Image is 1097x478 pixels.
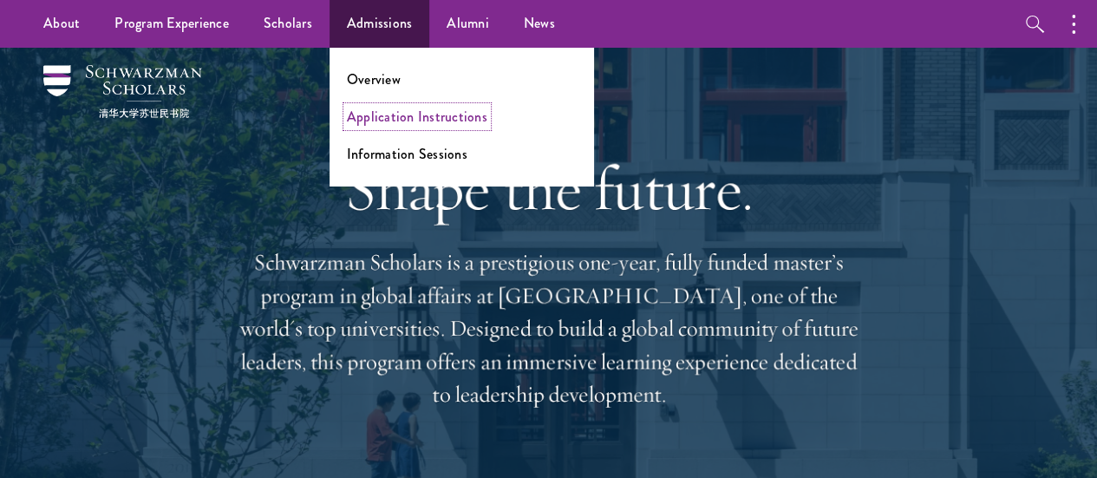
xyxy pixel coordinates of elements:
[347,107,487,127] a: Application Instructions
[237,246,861,411] p: Schwarzman Scholars is a prestigious one-year, fully funded master’s program in global affairs at...
[347,144,467,164] a: Information Sessions
[237,152,861,225] h1: Shape the future.
[347,69,401,89] a: Overview
[43,65,202,118] img: Schwarzman Scholars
